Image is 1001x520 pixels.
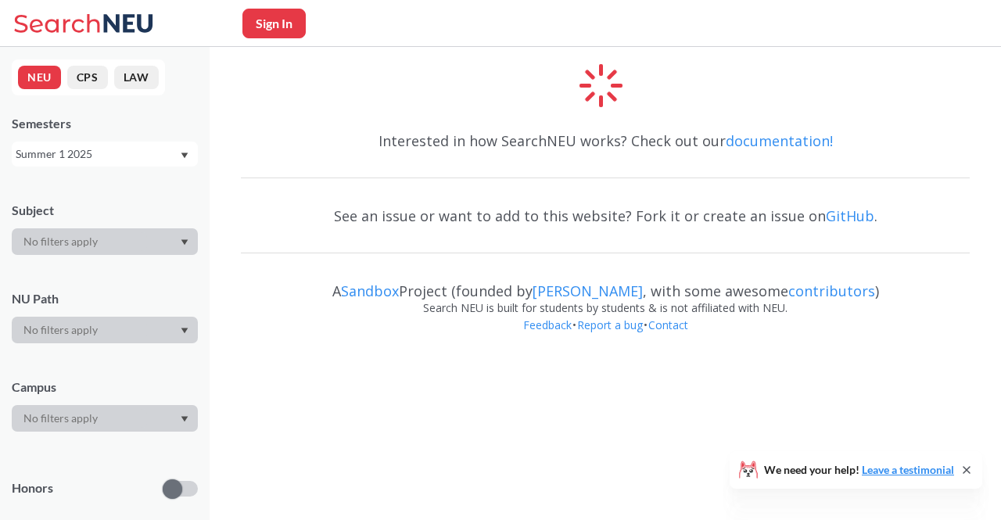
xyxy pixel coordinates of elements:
[533,282,643,300] a: [PERSON_NAME]
[12,405,198,432] div: Dropdown arrow
[241,299,970,317] div: Search NEU is built for students by students & is not affiliated with NEU.
[12,290,198,307] div: NU Path
[12,115,198,132] div: Semesters
[18,66,61,89] button: NEU
[181,328,188,334] svg: Dropdown arrow
[12,228,198,255] div: Dropdown arrow
[67,66,108,89] button: CPS
[12,142,198,167] div: Summer 1 2025Dropdown arrow
[576,317,644,332] a: Report a bug
[862,463,954,476] a: Leave a testimonial
[241,193,970,238] div: See an issue or want to add to this website? Fork it or create an issue on .
[181,152,188,159] svg: Dropdown arrow
[241,317,970,357] div: • •
[826,206,874,225] a: GitHub
[12,479,53,497] p: Honors
[764,464,954,475] span: We need your help!
[181,239,188,246] svg: Dropdown arrow
[788,282,875,300] a: contributors
[522,317,572,332] a: Feedback
[16,145,179,163] div: Summer 1 2025
[648,317,689,332] a: Contact
[12,317,198,343] div: Dropdown arrow
[241,268,970,299] div: A Project (founded by , with some awesome )
[114,66,159,89] button: LAW
[726,131,833,150] a: documentation!
[12,202,198,219] div: Subject
[341,282,399,300] a: Sandbox
[181,416,188,422] svg: Dropdown arrow
[12,378,198,396] div: Campus
[242,9,306,38] button: Sign In
[241,118,970,163] div: Interested in how SearchNEU works? Check out our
